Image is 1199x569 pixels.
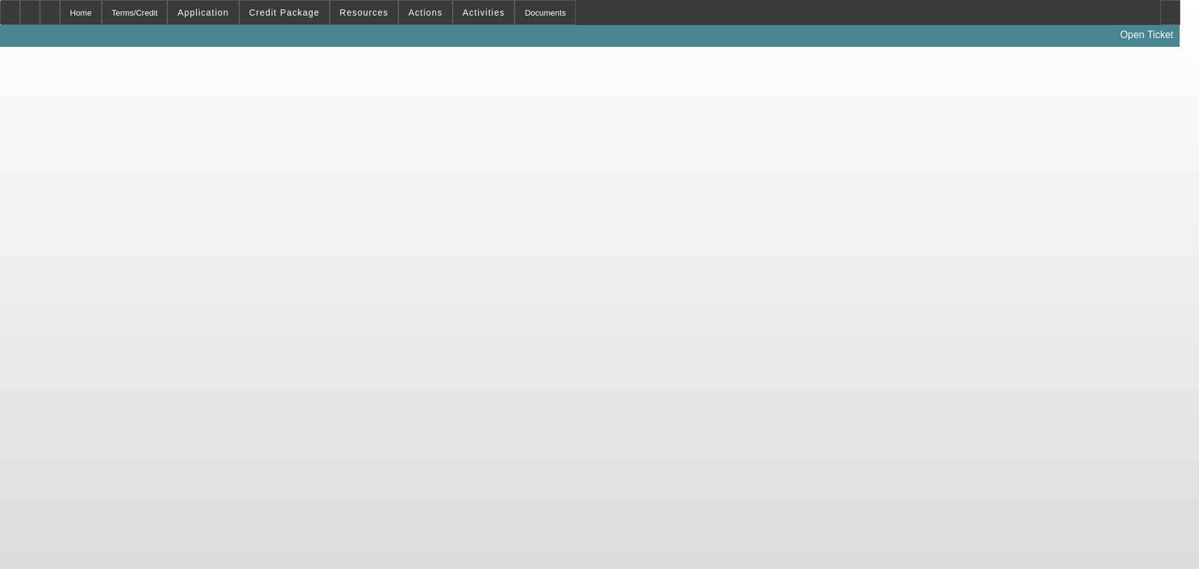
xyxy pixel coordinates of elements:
span: Activities [463,7,505,17]
button: Application [168,1,238,24]
span: Resources [340,7,388,17]
span: Actions [408,7,443,17]
span: Credit Package [249,7,320,17]
button: Activities [453,1,515,24]
a: Open Ticket [1115,24,1178,46]
button: Credit Package [240,1,329,24]
span: Application [177,7,229,17]
button: Actions [399,1,452,24]
button: Resources [330,1,398,24]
